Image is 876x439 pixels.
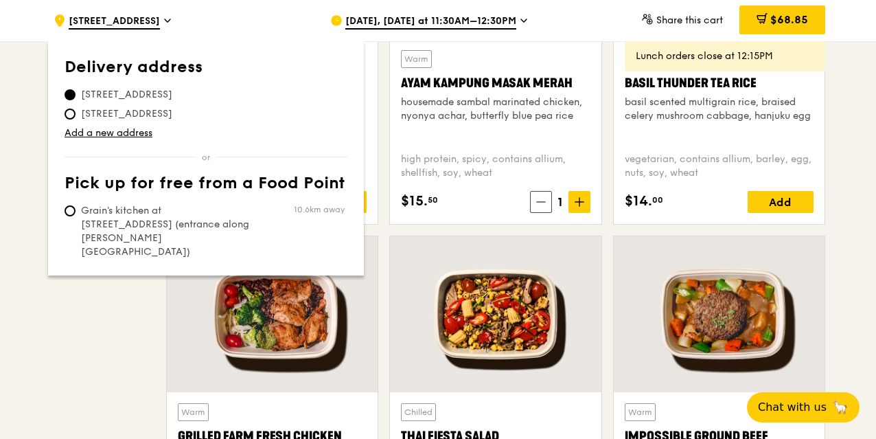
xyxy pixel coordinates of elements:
[625,95,814,123] div: basil scented multigrain rice, braised celery mushroom cabbage, hanjuku egg
[832,399,849,416] span: 🦙
[552,192,568,212] span: 1
[294,204,345,215] span: 10.6km away
[65,109,76,120] input: [STREET_ADDRESS]
[69,14,160,30] span: [STREET_ADDRESS]
[770,13,808,26] span: $68.85
[656,14,723,26] span: Share this cart
[401,403,436,421] div: Chilled
[636,49,814,63] div: Lunch orders close at 12:15PM
[758,399,827,416] span: Chat with us
[401,95,590,123] div: housemade sambal marinated chicken, nyonya achar, butterfly blue pea rice
[625,403,656,421] div: Warm
[652,194,663,205] span: 00
[401,191,428,212] span: $15.
[65,107,189,121] span: [STREET_ADDRESS]
[625,74,814,93] div: Basil Thunder Tea Rice
[428,194,438,205] span: 50
[625,191,652,212] span: $14.
[65,205,76,216] input: Grain's kitchen at [STREET_ADDRESS] (entrance along [PERSON_NAME][GEOGRAPHIC_DATA])10.6km away
[65,174,347,199] th: Pick up for free from a Food Point
[65,88,189,102] span: [STREET_ADDRESS]
[178,403,209,421] div: Warm
[65,126,347,140] a: Add a new address
[401,74,590,93] div: Ayam Kampung Masak Merah
[625,153,814,180] div: vegetarian, contains allium, barley, egg, nuts, soy, wheat
[748,191,814,213] div: Add
[747,392,860,423] button: Chat with us🦙
[65,58,347,82] th: Delivery address
[65,204,269,259] span: Grain's kitchen at [STREET_ADDRESS] (entrance along [PERSON_NAME][GEOGRAPHIC_DATA])
[65,89,76,100] input: [STREET_ADDRESS]
[345,14,516,30] span: [DATE], [DATE] at 11:30AM–12:30PM
[401,50,432,68] div: Warm
[401,153,590,180] div: high protein, spicy, contains allium, shellfish, soy, wheat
